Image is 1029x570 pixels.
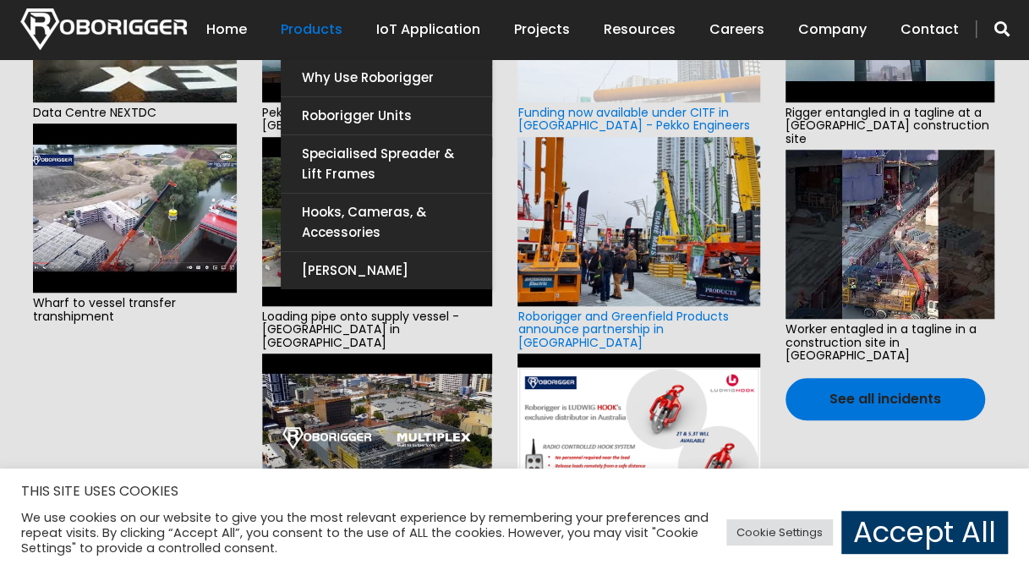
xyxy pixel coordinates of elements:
span: Wharf to vessel transfer transhipment [33,293,237,327]
a: Cookie Settings [726,519,833,545]
a: IoT Application [376,3,480,56]
a: Roborigger and Greenfield Products announce partnership in [GEOGRAPHIC_DATA] [517,308,728,351]
a: See all incidents [785,378,985,420]
a: Accept All [841,511,1008,554]
h5: THIS SITE USES COOKIES [21,480,1008,502]
img: hqdefault.jpg [785,150,994,319]
a: Projects [514,3,570,56]
a: Hooks, Cameras, & Accessories [281,194,492,251]
a: Roborigger Units [281,97,492,134]
a: Products [281,3,342,56]
a: Careers [709,3,764,56]
span: Loading pipe onto supply vessel - [GEOGRAPHIC_DATA] in [GEOGRAPHIC_DATA] [262,306,493,354]
a: Resources [604,3,676,56]
a: Contact [900,3,959,56]
div: We use cookies on our website to give you the most relevant experience by remembering your prefer... [21,510,709,556]
a: Company [798,3,867,56]
img: hqdefault.jpg [262,354,493,523]
span: Worker entagled in a tagline in a construction site in [GEOGRAPHIC_DATA] [785,319,994,366]
span: Rigger entangled in a tagline at a [GEOGRAPHIC_DATA] construction site [785,102,994,150]
span: Pekko Engineers - Roborigger in [GEOGRAPHIC_DATA] [262,102,493,137]
img: e6f0d910-cd76-44a6-a92d-b5ff0f84c0aa-2.jpg [33,327,237,496]
img: hqdefault.jpg [262,137,493,306]
img: Nortech [20,8,187,50]
a: Why use Roborigger [281,59,492,96]
span: Data Centre NEXTDC [33,102,237,123]
a: Specialised Spreader & Lift Frames [281,135,492,193]
a: Home [206,3,247,56]
a: [PERSON_NAME] [281,252,492,289]
a: Funding now available under CITF in [GEOGRAPHIC_DATA] - Pekko Engineers [517,104,749,134]
img: hqdefault.jpg [33,123,237,293]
